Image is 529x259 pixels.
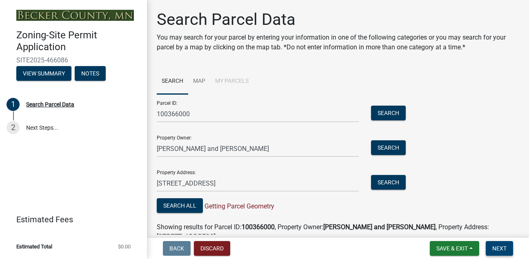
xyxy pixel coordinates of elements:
[75,71,106,77] wm-modal-confirm: Notes
[371,175,406,190] button: Search
[7,211,134,228] a: Estimated Fees
[203,202,274,210] span: Getting Parcel Geometry
[157,198,203,213] button: Search All
[7,98,20,111] div: 1
[157,33,519,52] p: You may search for your parcel by entering your information in one of the following categories or...
[16,66,71,81] button: View Summary
[26,102,74,107] div: Search Parcel Data
[188,69,210,95] a: Map
[16,56,131,64] span: SITE2025-466086
[430,241,479,256] button: Save & Exit
[486,241,513,256] button: Next
[157,233,216,241] strong: [STREET_ADDRESS]
[16,71,71,77] wm-modal-confirm: Summary
[371,140,406,155] button: Search
[323,223,436,231] strong: [PERSON_NAME] and [PERSON_NAME]
[16,10,134,21] img: Becker County, Minnesota
[118,244,131,249] span: $0.00
[194,241,230,256] button: Discard
[16,29,140,53] h4: Zoning-Site Permit Application
[16,244,52,249] span: Estimated Total
[436,245,468,252] span: Save & Exit
[75,66,106,81] button: Notes
[157,10,519,29] h1: Search Parcel Data
[157,69,188,95] a: Search
[242,223,275,231] strong: 100366000
[157,222,519,242] div: Showing results for Parcel ID: , Property Owner: , Property Address:
[371,106,406,120] button: Search
[492,245,507,252] span: Next
[163,241,191,256] button: Back
[169,245,184,252] span: Back
[7,121,20,134] div: 2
